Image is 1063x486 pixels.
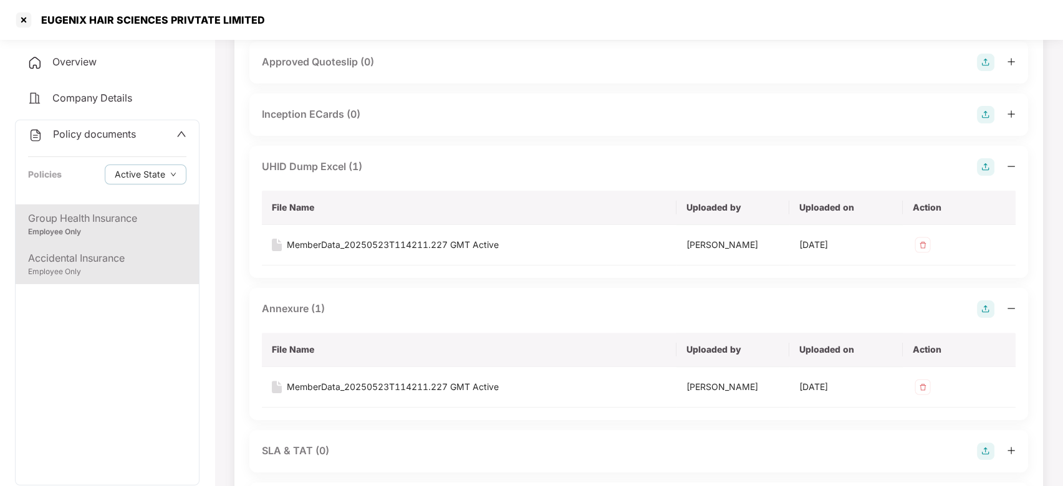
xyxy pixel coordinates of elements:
span: plus [1007,446,1016,455]
div: Approved Quoteslip (0) [262,54,374,70]
span: Policy documents [53,128,136,140]
th: Action [903,333,1016,367]
img: svg+xml;base64,PHN2ZyB4bWxucz0iaHR0cDovL3d3dy53My5vcmcvMjAwMC9zdmciIHdpZHRoPSIyOCIgaGVpZ2h0PSIyOC... [977,158,994,176]
div: UHID Dump Excel (1) [262,159,362,174]
th: File Name [262,191,676,225]
img: svg+xml;base64,PHN2ZyB4bWxucz0iaHR0cDovL3d3dy53My5vcmcvMjAwMC9zdmciIHdpZHRoPSIxNiIgaGVpZ2h0PSIyMC... [272,239,282,251]
div: Employee Only [28,226,186,238]
div: [DATE] [799,238,892,252]
div: MemberData_20250523T114211.227 GMT Active [287,380,499,394]
div: Accidental Insurance [28,250,186,266]
span: plus [1007,110,1016,118]
span: Company Details [52,92,132,104]
img: svg+xml;base64,PHN2ZyB4bWxucz0iaHR0cDovL3d3dy53My5vcmcvMjAwMC9zdmciIHdpZHRoPSIyOCIgaGVpZ2h0PSIyOC... [977,442,994,460]
span: Overview [52,55,97,68]
img: svg+xml;base64,PHN2ZyB4bWxucz0iaHR0cDovL3d3dy53My5vcmcvMjAwMC9zdmciIHdpZHRoPSIyOCIgaGVpZ2h0PSIyOC... [977,300,994,318]
img: svg+xml;base64,PHN2ZyB4bWxucz0iaHR0cDovL3d3dy53My5vcmcvMjAwMC9zdmciIHdpZHRoPSIzMiIgaGVpZ2h0PSIzMi... [913,235,933,255]
div: [PERSON_NAME] [686,380,779,394]
th: Uploaded on [789,333,902,367]
th: Action [903,191,1016,225]
th: Uploaded by [676,191,789,225]
span: Active State [115,168,165,181]
button: Active Statedown [105,164,186,184]
span: up [176,129,186,139]
img: svg+xml;base64,PHN2ZyB4bWxucz0iaHR0cDovL3d3dy53My5vcmcvMjAwMC9zdmciIHdpZHRoPSIyNCIgaGVpZ2h0PSIyNC... [27,91,42,106]
div: MemberData_20250523T114211.227 GMT Active [287,238,499,252]
img: svg+xml;base64,PHN2ZyB4bWxucz0iaHR0cDovL3d3dy53My5vcmcvMjAwMC9zdmciIHdpZHRoPSIyOCIgaGVpZ2h0PSIyOC... [977,54,994,71]
th: Uploaded on [789,191,902,225]
img: svg+xml;base64,PHN2ZyB4bWxucz0iaHR0cDovL3d3dy53My5vcmcvMjAwMC9zdmciIHdpZHRoPSIyNCIgaGVpZ2h0PSIyNC... [27,55,42,70]
span: minus [1007,162,1016,171]
div: Group Health Insurance [28,211,186,226]
div: Inception ECards (0) [262,107,360,122]
th: File Name [262,333,676,367]
img: svg+xml;base64,PHN2ZyB4bWxucz0iaHR0cDovL3d3dy53My5vcmcvMjAwMC9zdmciIHdpZHRoPSIyNCIgaGVpZ2h0PSIyNC... [28,128,43,143]
div: Annexure (1) [262,301,325,317]
div: [DATE] [799,380,892,394]
div: Employee Only [28,266,186,278]
img: svg+xml;base64,PHN2ZyB4bWxucz0iaHR0cDovL3d3dy53My5vcmcvMjAwMC9zdmciIHdpZHRoPSIzMiIgaGVpZ2h0PSIzMi... [913,377,933,397]
img: svg+xml;base64,PHN2ZyB4bWxucz0iaHR0cDovL3d3dy53My5vcmcvMjAwMC9zdmciIHdpZHRoPSIxNiIgaGVpZ2h0PSIyMC... [272,381,282,393]
div: [PERSON_NAME] [686,238,779,252]
div: Policies [28,168,62,181]
th: Uploaded by [676,333,789,367]
span: plus [1007,57,1016,66]
span: down [170,171,176,178]
img: svg+xml;base64,PHN2ZyB4bWxucz0iaHR0cDovL3d3dy53My5vcmcvMjAwMC9zdmciIHdpZHRoPSIyOCIgaGVpZ2h0PSIyOC... [977,106,994,123]
div: SLA & TAT (0) [262,443,329,459]
span: minus [1007,304,1016,313]
div: EUGENIX HAIR SCIENCES PRIVTATE LIMITED [34,14,265,26]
